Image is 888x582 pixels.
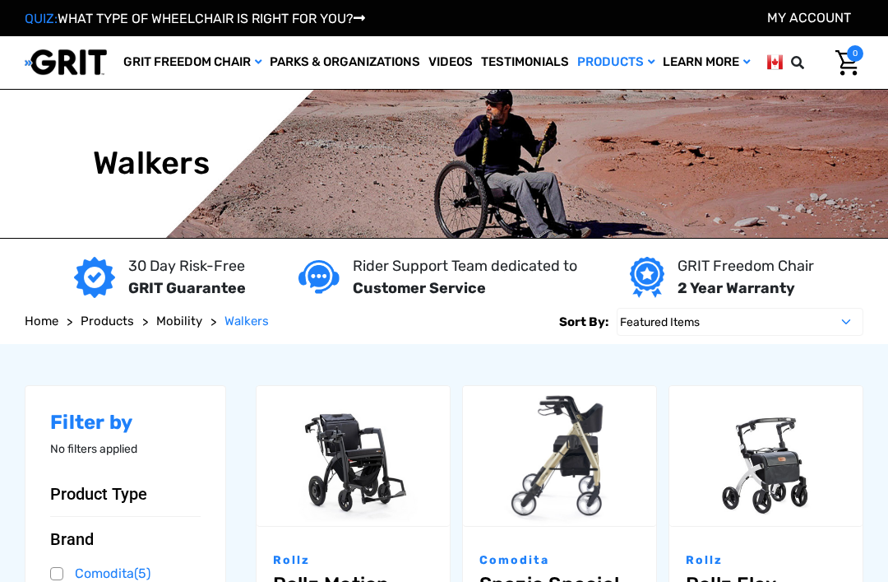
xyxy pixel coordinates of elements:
[134,566,150,581] span: (5)
[815,45,823,80] input: Search
[50,484,147,504] span: Product Type
[25,11,58,26] span: QUIZ:
[25,312,58,331] a: Home
[559,308,608,336] label: Sort By:
[678,279,795,297] strong: 2 Year Warranty
[573,36,659,89] a: Products
[678,255,814,277] p: GRIT Freedom Chair
[669,386,863,526] img: Rollz Flex Rollator
[823,45,863,80] a: Cart with 0 items
[50,529,94,549] span: Brand
[273,552,433,569] p: Rollz
[630,257,664,298] img: Year warranty
[128,255,246,277] p: 30 Day Risk-Free
[224,312,269,331] a: Walkers
[50,529,201,549] button: Brand
[686,552,846,569] p: Rollz
[81,312,134,331] a: Products
[266,36,424,89] a: Parks & Organizations
[50,440,201,458] p: No filters applied
[298,260,340,294] img: Customer service
[353,279,486,297] strong: Customer Service
[659,36,754,89] a: Learn More
[119,36,266,89] a: GRIT Freedom Chair
[74,257,115,298] img: GRIT Guarantee
[50,484,201,504] button: Product Type
[50,411,201,435] h2: Filter by
[847,45,863,62] span: 0
[463,386,656,526] a: Spazio Special Rollator (20" Seat) by Comodita,$490.00
[835,50,859,76] img: Cart
[257,386,450,526] img: Rollz Motion Electric 2.0 - Rollator and Wheelchair
[257,386,450,526] a: Rollz Motion Electric 2.0 - Rollator and Wheelchair,$3,990.00
[25,49,107,76] img: GRIT All-Terrain Wheelchair and Mobility Equipment
[353,255,577,277] p: Rider Support Team dedicated to
[93,145,210,183] h1: Walkers
[156,312,202,331] a: Mobility
[477,36,573,89] a: Testimonials
[81,314,134,328] span: Products
[479,552,640,569] p: Comodita
[25,314,58,328] span: Home
[767,10,851,26] a: Account
[424,36,477,89] a: Videos
[669,386,863,526] a: Rollz Flex Rollator,$719.00
[224,314,269,328] span: Walkers
[767,52,783,72] img: ca.png
[25,11,365,26] a: QUIZ:WHAT TYPE OF WHEELCHAIR IS RIGHT FOR YOU?
[156,314,202,328] span: Mobility
[128,279,246,297] strong: GRIT Guarantee
[463,386,656,526] img: Spazio Special Rollator (20" Seat) by Comodita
